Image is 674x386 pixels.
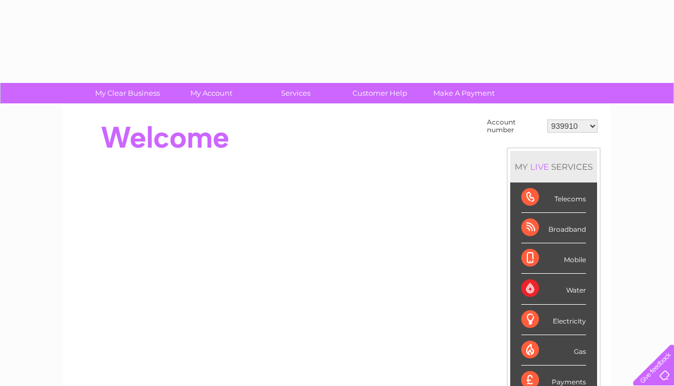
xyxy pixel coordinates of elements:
[250,83,341,103] a: Services
[528,161,551,172] div: LIVE
[166,83,257,103] a: My Account
[521,243,586,274] div: Mobile
[521,182,586,213] div: Telecoms
[521,274,586,304] div: Water
[82,83,173,103] a: My Clear Business
[521,335,586,366] div: Gas
[418,83,510,103] a: Make A Payment
[521,213,586,243] div: Broadband
[484,116,545,137] td: Account number
[510,151,597,182] div: MY SERVICES
[334,83,426,103] a: Customer Help
[521,305,586,335] div: Electricity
